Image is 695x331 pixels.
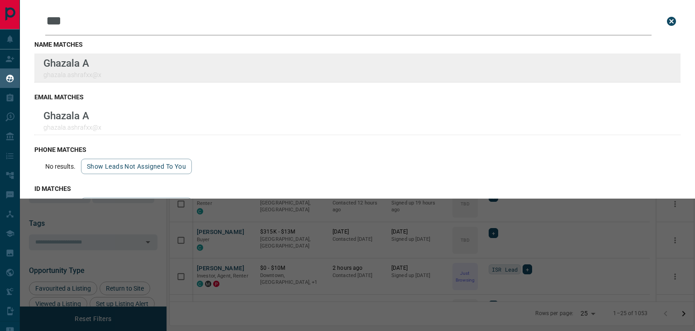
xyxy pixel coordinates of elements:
[34,185,681,192] h3: id matches
[43,57,101,69] p: Ghazala A
[34,146,681,153] h3: phone matches
[43,71,101,78] p: ghazala.ashrafxx@x
[45,163,76,170] p: No results.
[34,41,681,48] h3: name matches
[81,159,192,174] button: show leads not assigned to you
[43,124,101,131] p: ghazala.ashrafxx@x
[662,12,681,30] button: close search bar
[43,110,101,122] p: Ghazala A
[81,198,192,213] button: show leads not assigned to you
[34,93,681,101] h3: email matches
